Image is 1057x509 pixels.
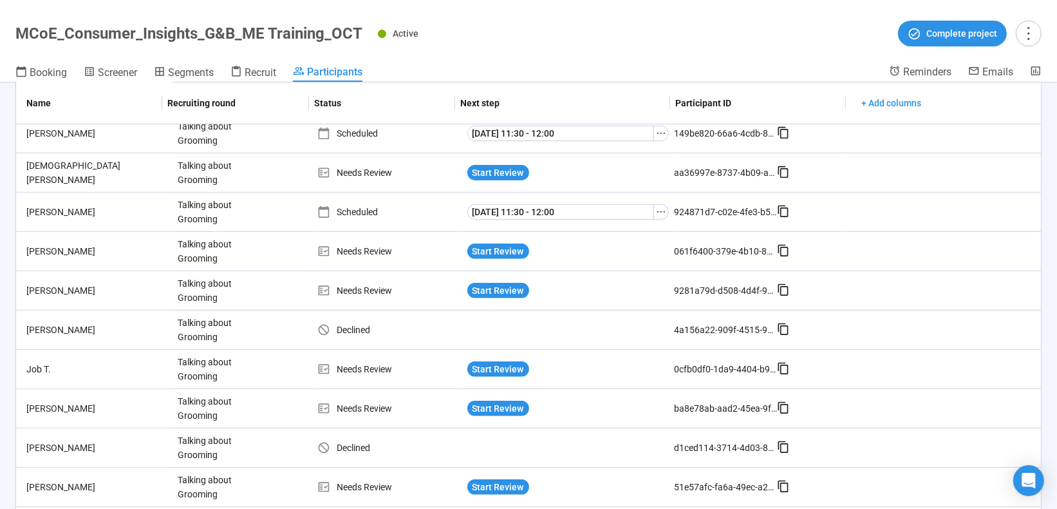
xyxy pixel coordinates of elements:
div: Open Intercom Messenger [1013,465,1044,496]
div: Needs Review [317,283,462,298]
div: Scheduled [317,205,462,219]
button: Start Review [467,361,529,377]
button: Start Review [467,283,529,298]
button: + Add columns [851,93,931,113]
span: Emails [982,66,1013,78]
span: Start Review [472,244,524,258]
div: 9281a79d-d508-4d4f-92f9-ece21e32aa20 [674,283,777,298]
div: Talking about Grooming [173,153,269,192]
span: Start Review [472,166,524,180]
button: ellipsis [653,204,669,220]
div: Needs Review [317,401,462,416]
div: [DEMOGRAPHIC_DATA][PERSON_NAME] [21,158,173,187]
div: Talking about Grooming [173,193,269,231]
button: [DATE] 11:30 - 12:00 [467,126,655,141]
div: Needs Review [317,244,462,258]
div: 4a156a22-909f-4515-9507-b1a3720c86a1 [674,323,777,337]
div: 0cfb0df0-1da9-4404-b99c-783b20336810 [674,362,777,376]
div: [PERSON_NAME] [21,401,173,416]
th: Recruiting round [162,82,308,124]
span: Segments [168,66,214,79]
div: Talking about Grooming [173,389,269,428]
button: Start Review [467,165,529,180]
div: Talking about Grooming [173,428,269,467]
a: Participants [293,65,362,82]
div: Declined [317,441,462,455]
th: Status [309,82,455,124]
div: Talking about Grooming [173,271,269,310]
div: d1ced114-3714-4d03-8d10-868aab1178c8 [674,441,777,455]
div: 924871d7-c02e-4fe3-b5ac-da12df143a50 [674,205,777,219]
button: [DATE] 11:30 - 12:00 [467,204,655,220]
a: Recruit [230,65,276,82]
span: + Add columns [861,96,921,110]
span: Complete project [926,26,997,41]
span: Start Review [472,401,524,416]
div: Talking about Grooming [173,468,269,506]
span: [DATE] 11:30 - 12:00 [472,126,555,140]
button: Start Review [467,401,529,416]
div: aa36997e-8737-4b09-ab47-20b8448b9183 [674,166,777,180]
button: more [1016,21,1042,46]
button: Complete project [898,21,1007,46]
span: ellipsis [656,128,666,139]
button: ellipsis [653,126,669,141]
div: [PERSON_NAME] [21,441,173,455]
div: Talking about Grooming [173,114,269,153]
div: [PERSON_NAME] [21,323,173,337]
div: Declined [317,323,462,337]
a: Emails [968,65,1013,81]
div: Talking about Grooming [173,350,269,389]
a: Screener [84,65,137,82]
span: Start Review [472,283,524,298]
div: Talking about Grooming [173,311,269,349]
div: Needs Review [317,166,462,180]
span: Active [393,28,418,39]
span: [DATE] 11:30 - 12:00 [472,205,555,219]
span: Reminders [903,66,951,78]
th: Next step [455,82,670,124]
div: [PERSON_NAME] [21,244,173,258]
div: ba8e78ab-aad2-45ea-9fb0-e08d9c24895a [674,401,777,416]
th: Participant ID [670,82,846,124]
div: [PERSON_NAME] [21,480,173,494]
a: Reminders [889,65,951,81]
span: Screener [98,66,137,79]
div: [PERSON_NAME] [21,126,173,140]
div: 51e57afc-fa6a-49ec-a266-8d0e9de12d65 [674,480,777,494]
button: Start Review [467,244,529,259]
span: Start Review [472,480,524,494]
span: Booking [30,66,67,79]
h1: MCoE_Consumer_Insights_G&B_ME Training_OCT [15,24,362,43]
th: Name [16,82,162,124]
span: Participants [307,66,362,78]
div: Scheduled [317,126,462,140]
div: [PERSON_NAME] [21,283,173,298]
div: Needs Review [317,480,462,494]
div: 149be820-66a6-4cdb-8432-c51369858e32 [674,126,777,140]
div: Talking about Grooming [173,232,269,271]
div: [PERSON_NAME] [21,205,173,219]
div: Needs Review [317,362,462,376]
span: more [1020,24,1037,42]
span: Recruit [245,66,276,79]
span: ellipsis [656,207,666,217]
div: 061f6400-379e-4b10-8d60-f2b7acec15d2 [674,244,777,258]
a: Segments [154,65,214,82]
span: Start Review [472,362,524,376]
div: Job T. [21,362,173,376]
button: Start Review [467,479,529,495]
a: Booking [15,65,67,82]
